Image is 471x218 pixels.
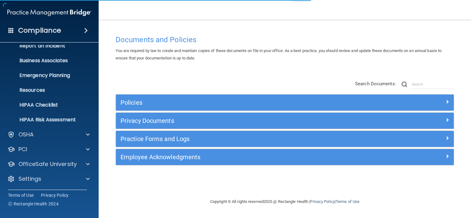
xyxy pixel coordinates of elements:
[8,201,59,207] span: Ⓒ Rectangle Health 2024
[7,160,90,168] a: OfficeSafe University
[7,6,91,19] img: PMB logo
[18,26,61,35] h4: Compliance
[4,117,88,123] p: HIPAA Risk Assessment
[310,199,334,204] a: Privacy Policy
[18,131,34,138] p: OSHA
[116,36,454,44] h4: Documents and Policies
[4,102,88,108] p: HIPAA Checklist
[121,152,449,162] a: Employee Acknowledgments
[172,192,397,212] div: Copyright © All rights reserved 2025 @ Rectangle Health | |
[402,82,407,87] img: ic-search.3b580494.png
[8,192,34,198] a: Terms of Use
[4,72,88,79] p: Emergency Planning
[7,175,90,183] a: Settings
[18,146,27,153] p: PCI
[121,154,365,160] h5: Employee Acknowledgments
[121,135,365,142] h5: Practice Forms and Logs
[4,43,88,49] p: Report an Incident
[41,192,69,198] a: Privacy Policy
[116,48,441,60] span: You are required by law to create and maintain copies of these documents on file in your office. ...
[7,131,90,138] a: OSHA
[4,58,88,64] p: Business Associates
[336,199,359,204] a: Terms of Use
[121,116,449,126] a: Privacy Documents
[355,81,396,87] span: Search Documents:
[121,134,449,144] a: Practice Forms and Logs
[18,175,41,183] p: Settings
[18,160,77,168] p: OfficeSafe University
[4,87,88,93] p: Resources
[121,117,365,124] h5: Privacy Documents
[412,80,454,89] input: Search
[7,146,90,153] a: PCI
[121,98,449,107] a: Policies
[121,99,365,106] h5: Policies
